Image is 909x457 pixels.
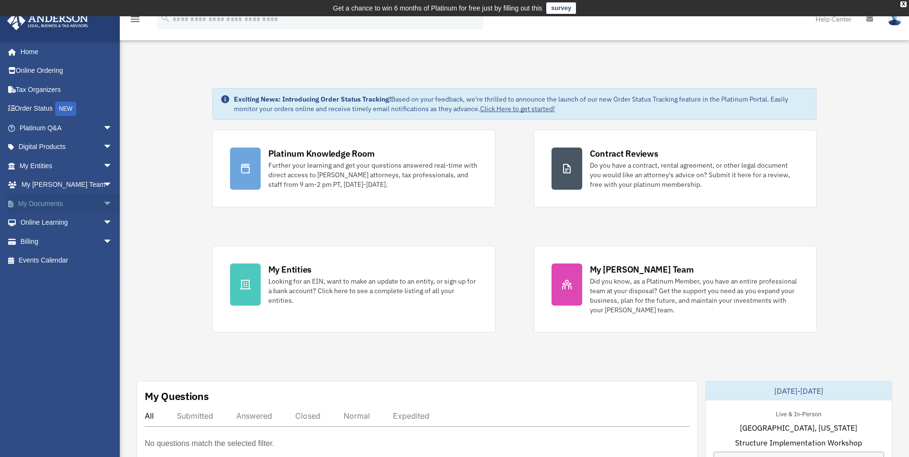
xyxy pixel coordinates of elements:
a: Events Calendar [7,251,127,270]
a: Click Here to get started! [480,104,555,113]
div: Platinum Knowledge Room [268,148,375,160]
span: arrow_drop_down [103,175,122,195]
div: Contract Reviews [590,148,658,160]
div: Do you have a contract, rental agreement, or other legal document you would like an attorney's ad... [590,160,799,189]
div: My Questions [145,389,209,403]
div: My Entities [268,263,311,275]
div: Submitted [177,411,213,421]
div: Live & In-Person [768,408,829,418]
span: arrow_drop_down [103,213,122,233]
a: Online Ordering [7,61,127,80]
div: close [900,1,907,7]
img: User Pic [887,12,902,26]
i: menu [129,13,141,25]
a: Platinum Q&Aarrow_drop_down [7,118,127,137]
a: My [PERSON_NAME] Team Did you know, as a Platinum Member, you have an entire professional team at... [534,246,817,332]
a: My Documentsarrow_drop_down [7,194,127,213]
div: Closed [295,411,321,421]
div: Based on your feedback, we're thrilled to announce the launch of our new Order Status Tracking fe... [234,94,809,114]
strong: Exciting News: Introducing Order Status Tracking! [234,95,391,103]
a: Contract Reviews Do you have a contract, rental agreement, or other legal document you would like... [534,130,817,207]
a: Tax Organizers [7,80,127,99]
a: Home [7,42,122,61]
a: My Entities Looking for an EIN, want to make an update to an entity, or sign up for a bank accoun... [212,246,495,332]
span: arrow_drop_down [103,156,122,176]
div: [DATE]-[DATE] [706,381,892,400]
span: arrow_drop_down [103,194,122,214]
div: My [PERSON_NAME] Team [590,263,694,275]
div: Further your learning and get your questions answered real-time with direct access to [PERSON_NAM... [268,160,478,189]
a: Order StatusNEW [7,99,127,119]
a: survey [546,2,576,14]
span: arrow_drop_down [103,118,122,138]
span: [GEOGRAPHIC_DATA], [US_STATE] [740,422,857,434]
div: Looking for an EIN, want to make an update to an entity, or sign up for a bank account? Click her... [268,276,478,305]
a: menu [129,17,141,25]
a: My Entitiesarrow_drop_down [7,156,127,175]
div: Answered [236,411,272,421]
div: Get a chance to win 6 months of Platinum for free just by filling out this [333,2,542,14]
div: All [145,411,154,421]
div: Expedited [393,411,429,421]
span: arrow_drop_down [103,137,122,157]
p: No questions match the selected filter. [145,437,274,450]
i: search [160,13,171,23]
div: Normal [344,411,370,421]
span: arrow_drop_down [103,232,122,251]
a: Digital Productsarrow_drop_down [7,137,127,157]
a: My [PERSON_NAME] Teamarrow_drop_down [7,175,127,194]
div: NEW [55,102,76,116]
span: Structure Implementation Workshop [735,437,862,448]
div: Did you know, as a Platinum Member, you have an entire professional team at your disposal? Get th... [590,276,799,315]
a: Platinum Knowledge Room Further your learning and get your questions answered real-time with dire... [212,130,495,207]
a: Billingarrow_drop_down [7,232,127,251]
img: Anderson Advisors Platinum Portal [4,11,91,30]
a: Online Learningarrow_drop_down [7,213,127,232]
